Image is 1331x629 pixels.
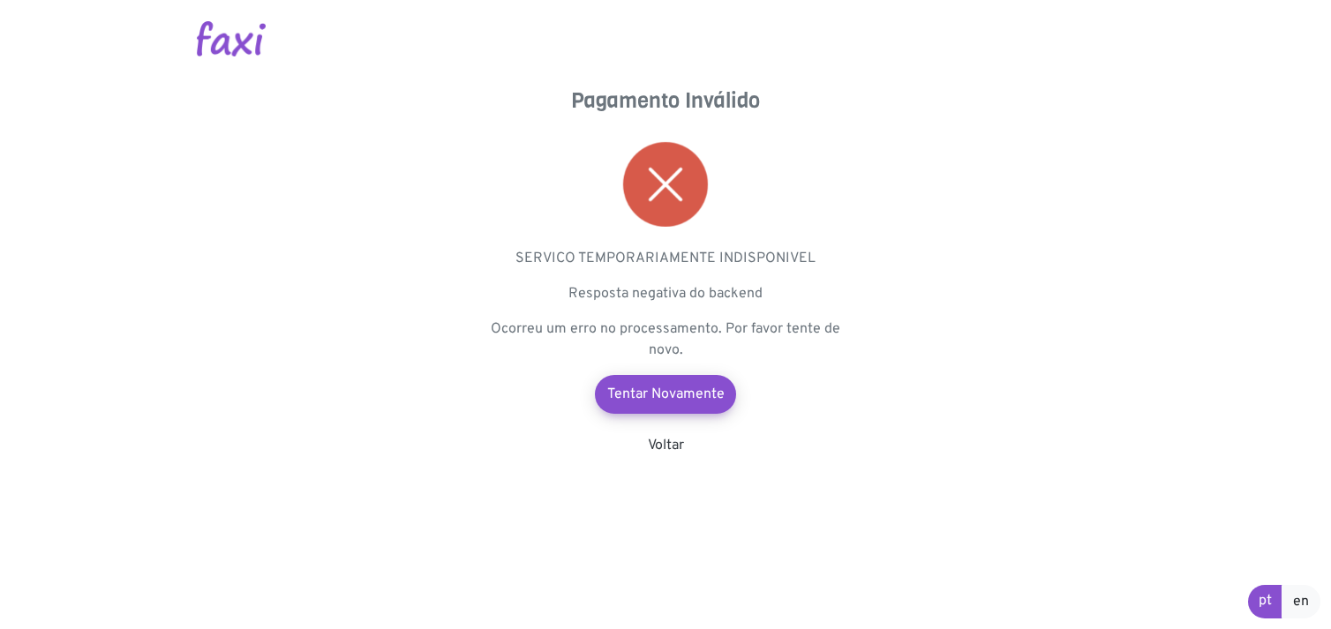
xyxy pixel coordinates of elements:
p: Ocorreu um erro no processamento. Por favor tente de novo. [489,318,842,361]
p: Resposta negativa do backend [489,283,842,304]
a: en [1282,585,1320,618]
a: Voltar [648,437,684,454]
img: error [623,142,708,227]
h4: Pagamento Inválido [489,88,842,114]
a: Tentar Novamente [595,375,736,414]
p: SERVICO TEMPORARIAMENTE INDISPONIVEL [489,248,842,269]
a: pt [1248,585,1282,618]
